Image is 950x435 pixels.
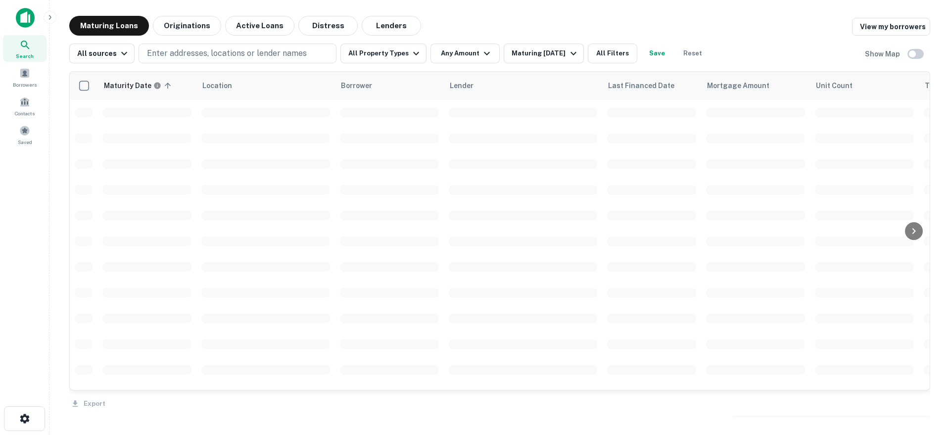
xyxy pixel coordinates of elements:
div: All sources [77,48,130,59]
span: Last Financed Date [608,80,687,92]
button: Maturing Loans [69,16,149,36]
th: Maturity dates displayed may be estimated. Please contact the lender for the most accurate maturi... [97,72,196,99]
span: Mortgage Amount [707,80,782,92]
span: Location [202,80,245,92]
div: Maturity dates displayed may be estimated. Please contact the lender for the most accurate maturi... [104,80,161,91]
button: All Property Types [340,44,427,63]
span: Contacts [15,109,35,117]
a: Saved [3,121,47,148]
span: Borrowers [13,81,37,89]
th: Lender [444,72,602,99]
span: Type [925,80,942,92]
button: Enter addresses, locations or lender names [139,44,336,63]
a: Search [3,35,47,62]
span: Borrower [341,80,372,92]
button: Save your search to get updates of matches that match your search criteria. [641,44,673,63]
th: Borrower [335,72,444,99]
th: Mortgage Amount [701,72,810,99]
button: All Filters [588,44,637,63]
button: Reset [677,44,709,63]
h6: Show Map [865,48,902,59]
button: Originations [153,16,221,36]
th: Unit Count [810,72,919,99]
h6: Maturity Date [104,80,151,91]
th: Location [196,72,335,99]
span: Maturity dates displayed may be estimated. Please contact the lender for the most accurate maturi... [103,80,174,91]
button: Maturing [DATE] [504,44,583,63]
button: Distress [298,16,358,36]
p: Enter addresses, locations or lender names [147,48,307,59]
span: Lender [450,80,474,92]
span: Saved [18,138,32,146]
button: All sources [69,44,135,63]
a: View my borrowers [852,18,930,36]
button: Active Loans [225,16,294,36]
span: Search [16,52,34,60]
a: Contacts [3,93,47,119]
div: Maturing [DATE] [512,48,579,59]
a: Borrowers [3,64,47,91]
button: Lenders [362,16,421,36]
img: capitalize-icon.png [16,8,35,28]
th: Last Financed Date [602,72,701,99]
button: Any Amount [430,44,500,63]
span: Unit Count [816,80,865,92]
iframe: Chat Widget [901,356,950,403]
